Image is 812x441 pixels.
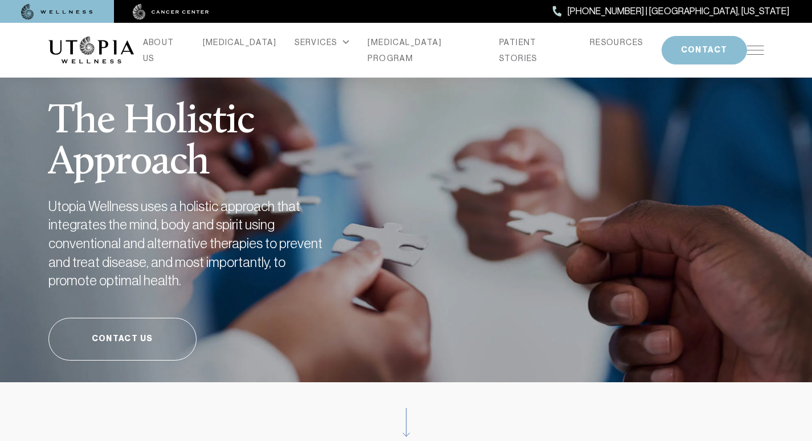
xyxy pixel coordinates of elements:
[568,4,789,19] span: [PHONE_NUMBER] | [GEOGRAPHIC_DATA], [US_STATE]
[48,197,333,290] h2: Utopia Wellness uses a holistic approach that integrates the mind, body and spirit using conventi...
[590,34,643,50] a: RESOURCES
[368,34,481,66] a: [MEDICAL_DATA] PROGRAM
[499,34,572,66] a: PATIENT STORIES
[203,34,277,50] a: [MEDICAL_DATA]
[48,318,197,361] a: Contact Us
[48,73,385,184] h1: The Holistic Approach
[662,36,747,64] button: CONTACT
[143,34,185,66] a: ABOUT US
[747,46,764,55] img: icon-hamburger
[133,4,209,20] img: cancer center
[295,34,349,50] div: SERVICES
[553,4,789,19] a: [PHONE_NUMBER] | [GEOGRAPHIC_DATA], [US_STATE]
[48,37,134,64] img: logo
[21,4,93,20] img: wellness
